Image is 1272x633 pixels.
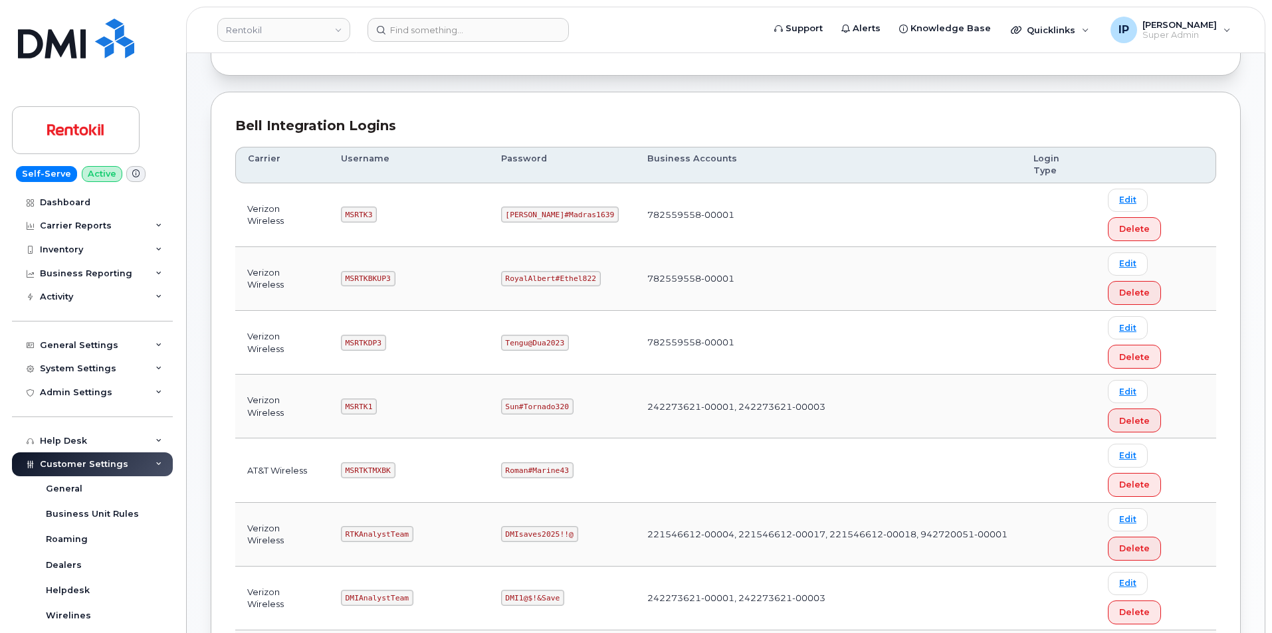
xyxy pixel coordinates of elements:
td: 242273621-00001, 242273621-00003 [635,375,1021,438]
td: Verizon Wireless [235,247,329,311]
span: [PERSON_NAME] [1142,19,1217,30]
span: Delete [1119,606,1150,618]
div: Quicklinks [1002,17,1099,43]
span: Delete [1119,351,1150,363]
code: MSRTKBKUP3 [341,271,395,287]
a: Edit [1108,444,1148,467]
span: IP [1118,22,1129,38]
span: Delete [1119,542,1150,555]
a: Edit [1108,380,1148,403]
button: Delete [1108,345,1161,369]
code: DMIsaves2025!!@ [501,526,578,542]
code: DMI1@$!&Save [501,590,564,606]
code: MSRTKTMXBK [341,462,395,478]
td: Verizon Wireless [235,311,329,375]
button: Delete [1108,217,1161,241]
th: Carrier [235,147,329,183]
td: AT&T Wireless [235,438,329,502]
code: Tengu@Dua2023 [501,335,569,351]
button: Delete [1108,537,1161,561]
a: Edit [1108,189,1148,212]
code: MSRTK1 [341,399,377,414]
span: Delete [1119,223,1150,235]
iframe: Messenger Launcher [1214,575,1262,623]
th: Password [489,147,635,183]
td: 221546612-00004, 221546612-00017, 221546612-00018, 942720051-00001 [635,503,1021,567]
button: Delete [1108,600,1161,624]
a: Edit [1108,316,1148,339]
th: Business Accounts [635,147,1021,183]
a: Alerts [832,15,890,42]
a: Support [765,15,832,42]
button: Delete [1108,408,1161,432]
code: RTKAnalystTeam [341,526,413,542]
td: 782559558-00001 [635,311,1021,375]
span: Delete [1119,414,1150,427]
code: [PERSON_NAME]#Madras1639 [501,207,619,223]
code: RoyalAlbert#Ethel822 [501,271,601,287]
td: 242273621-00001, 242273621-00003 [635,567,1021,630]
button: Delete [1108,473,1161,497]
a: Rentokil [217,18,350,42]
span: Delete [1119,478,1150,491]
input: Find something... [368,18,569,42]
div: Ione Partin [1101,17,1240,43]
a: Edit [1108,252,1148,276]
code: Roman#Marine43 [501,462,574,478]
span: Super Admin [1142,30,1217,41]
span: Alerts [853,22,881,35]
td: Verizon Wireless [235,503,329,567]
span: Quicklinks [1027,25,1075,35]
span: Knowledge Base [910,22,991,35]
code: MSRTK3 [341,207,377,223]
code: Sun#Tornado320 [501,399,574,414]
td: Verizon Wireless [235,567,329,630]
a: Edit [1108,572,1148,595]
code: DMIAnalystTeam [341,590,413,606]
th: Username [329,147,489,183]
td: Verizon Wireless [235,375,329,438]
button: Delete [1108,281,1161,305]
th: Login Type [1021,147,1096,183]
span: Delete [1119,286,1150,299]
a: Edit [1108,508,1148,531]
td: 782559558-00001 [635,183,1021,247]
span: Support [786,22,823,35]
a: Knowledge Base [890,15,1000,42]
code: MSRTKDP3 [341,335,386,351]
div: Bell Integration Logins [235,116,1216,136]
td: Verizon Wireless [235,183,329,247]
td: 782559558-00001 [635,247,1021,311]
